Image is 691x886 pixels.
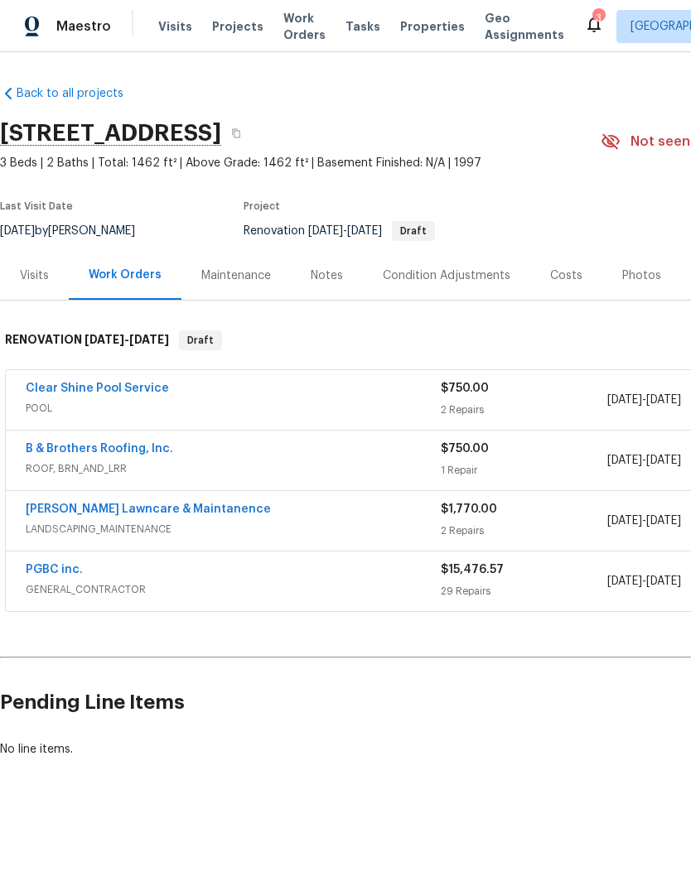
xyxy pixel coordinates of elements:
span: ROOF, BRN_AND_LRR [26,460,441,477]
span: - [607,452,681,469]
a: PGBC inc. [26,564,83,575]
span: Renovation [244,225,435,237]
span: [DATE] [607,394,642,406]
span: - [607,573,681,590]
a: Clear Shine Pool Service [26,383,169,394]
span: LANDSCAPING_MAINTENANCE [26,521,441,537]
span: Projects [212,18,263,35]
span: [DATE] [85,334,124,345]
div: Costs [550,267,582,284]
span: GENERAL_CONTRACTOR [26,581,441,598]
div: 29 Repairs [441,583,606,599]
span: [DATE] [129,334,169,345]
span: Draft [181,332,220,349]
span: $15,476.57 [441,564,504,575]
div: 2 Repairs [441,522,606,539]
h6: RENOVATION [5,330,169,350]
span: - [85,334,169,345]
span: - [607,392,681,408]
span: Geo Assignments [485,10,564,43]
div: Work Orders [89,267,162,283]
span: Draft [394,226,433,236]
div: Visits [20,267,49,284]
span: Properties [400,18,465,35]
div: Maintenance [201,267,271,284]
span: [DATE] [607,515,642,527]
div: Condition Adjustments [383,267,510,284]
span: $750.00 [441,443,489,455]
span: [DATE] [646,575,681,587]
div: Notes [311,267,343,284]
a: B & Brothers Roofing, Inc. [26,443,173,455]
span: Maestro [56,18,111,35]
div: 1 Repair [441,462,606,479]
div: 2 Repairs [441,402,606,418]
span: Project [244,201,280,211]
div: Photos [622,267,661,284]
span: - [607,513,681,529]
div: 3 [592,10,604,26]
span: [DATE] [308,225,343,237]
button: Copy Address [221,118,251,148]
span: [DATE] [646,455,681,466]
span: $750.00 [441,383,489,394]
span: [DATE] [646,515,681,527]
span: [DATE] [347,225,382,237]
span: Visits [158,18,192,35]
span: [DATE] [607,455,642,466]
span: - [308,225,382,237]
span: [DATE] [646,394,681,406]
span: [DATE] [607,575,642,587]
a: [PERSON_NAME] Lawncare & Maintanence [26,503,271,515]
span: Work Orders [283,10,326,43]
span: POOL [26,400,441,417]
span: $1,770.00 [441,503,497,515]
span: Tasks [345,21,380,32]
